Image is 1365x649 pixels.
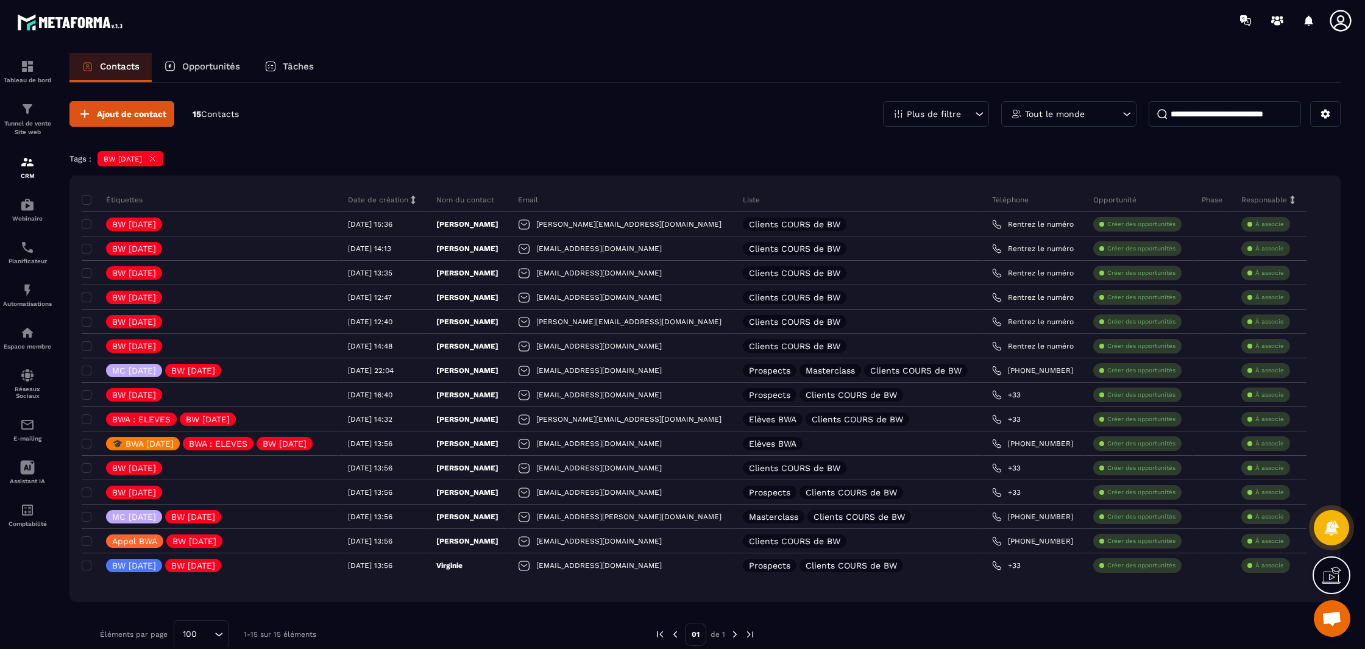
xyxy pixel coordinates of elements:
p: [PERSON_NAME] [436,293,498,302]
a: Contacts [69,53,152,82]
p: [PERSON_NAME] [436,488,498,497]
button: Ajout de contact [69,101,174,127]
p: Tout le monde [1025,110,1085,118]
img: scheduler [20,240,35,255]
p: [PERSON_NAME] [436,536,498,546]
p: Appel BWA [112,537,157,545]
a: automationsautomationsAutomatisations [3,274,52,316]
p: Clients COURS de BW [749,220,840,229]
p: MC [DATE] [112,512,156,521]
p: Masterclass [749,512,798,521]
p: Créer des opportunités [1107,342,1175,350]
a: +33 [992,414,1021,424]
p: À associe [1255,317,1284,326]
p: Date de création [348,195,408,205]
p: Tags : [69,154,91,163]
p: Elèves BWA [749,415,796,424]
p: Clients COURS de BW [749,537,840,545]
a: [PHONE_NUMBER] [992,536,1073,546]
p: Téléphone [992,195,1029,205]
img: next [745,629,756,640]
p: Créer des opportunités [1107,464,1175,472]
p: Comptabilité [3,520,52,527]
p: [DATE] 13:35 [348,269,392,277]
p: Créer des opportunités [1107,561,1175,570]
p: 01 [685,623,706,646]
p: Créer des opportunités [1107,269,1175,277]
a: formationformationCRM [3,146,52,188]
p: Nom du contact [436,195,494,205]
p: À associe [1255,512,1284,521]
p: [DATE] 22:04 [348,366,394,375]
p: BW [DATE] [112,561,156,570]
p: Masterclass [806,366,855,375]
p: Assistant IA [3,478,52,484]
p: BW [DATE] [112,220,156,229]
p: 15 [193,108,239,120]
p: 1-15 sur 15 éléments [244,630,316,639]
p: Créer des opportunités [1107,244,1175,253]
p: BWA : ELEVES [112,415,171,424]
p: BW [DATE] [112,342,156,350]
p: [PERSON_NAME] [436,268,498,278]
p: Elèves BWA [749,439,796,448]
img: social-network [20,368,35,383]
p: Contacts [100,61,140,72]
img: prev [654,629,665,640]
p: Espace membre [3,343,52,350]
p: BW [DATE] [172,537,216,545]
p: À associe [1255,537,1284,545]
p: [PERSON_NAME] [436,219,498,229]
p: [DATE] 14:13 [348,244,391,253]
img: prev [670,629,681,640]
a: +33 [992,488,1021,497]
img: logo [17,11,127,34]
span: Contacts [201,109,239,119]
p: BW [DATE] [112,244,156,253]
p: BW [DATE] [104,155,142,163]
p: [DATE] 14:32 [348,415,392,424]
span: Ajout de contact [97,108,166,120]
p: Créer des opportunités [1107,537,1175,545]
p: Phase [1202,195,1222,205]
p: À associe [1255,415,1284,424]
a: Assistant IA [3,451,52,494]
p: BW [DATE] [171,366,215,375]
p: BW [DATE] [112,293,156,302]
p: Créer des opportunités [1107,512,1175,521]
img: formation [20,102,35,116]
p: [DATE] 15:36 [348,220,392,229]
p: Tunnel de vente Site web [3,119,52,137]
p: BW [DATE] [263,439,307,448]
p: Clients COURS de BW [749,244,840,253]
p: Liste [743,195,760,205]
p: BW [DATE] [171,512,215,521]
p: À associe [1255,439,1284,448]
p: BW [DATE] [112,464,156,472]
p: Créer des opportunités [1107,391,1175,399]
p: [DATE] 13:56 [348,439,392,448]
p: [PERSON_NAME] [436,512,498,522]
p: À associe [1255,244,1284,253]
a: automationsautomationsEspace membre [3,316,52,359]
p: [DATE] 13:56 [348,464,392,472]
p: Plus de filtre [907,110,961,118]
a: Opportunités [152,53,252,82]
p: Clients COURS de BW [812,415,903,424]
p: Créer des opportunités [1107,366,1175,375]
p: Clients COURS de BW [806,391,897,399]
p: [PERSON_NAME] [436,244,498,254]
p: Clients COURS de BW [749,342,840,350]
p: À associe [1255,342,1284,350]
p: BW [DATE] [112,269,156,277]
p: Créer des opportunités [1107,220,1175,229]
p: [DATE] 16:40 [348,391,392,399]
p: [DATE] 13:56 [348,512,392,521]
p: [PERSON_NAME] [436,317,498,327]
p: CRM [3,172,52,179]
p: À associe [1255,366,1284,375]
p: Webinaire [3,215,52,222]
p: Virginie [436,561,463,570]
p: BW [DATE] [112,317,156,326]
p: [PERSON_NAME] [436,414,498,424]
